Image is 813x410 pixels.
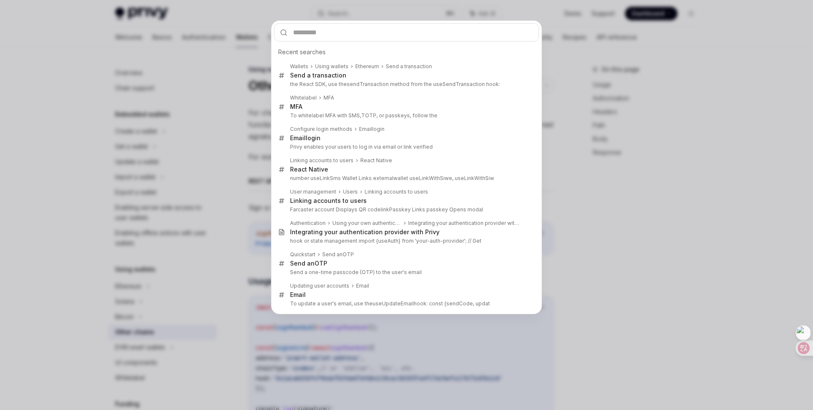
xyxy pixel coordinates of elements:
[356,283,369,289] div: Email
[290,81,521,88] p: the React SDK, use the action method from the useSendTransaction hook:
[290,157,354,164] div: Linking accounts to users
[361,112,376,119] b: TOTP
[343,188,358,195] div: Users
[381,206,401,213] b: linkPass
[290,63,308,70] div: Wallets
[290,291,306,299] div: Email
[360,157,392,164] div: React Native
[290,144,521,150] p: Privy enables your users to log in via email or link verified
[290,94,317,101] div: Whitelabel
[290,251,315,258] div: Quickstart
[408,220,521,227] div: Integrating your authentication provider with Privy
[290,103,302,111] div: MFA
[386,63,432,70] div: Send a transaction
[359,126,384,133] div: login
[290,206,521,213] p: Farcaster account Displays QR code key Links passkey Opens modal
[290,72,346,79] div: Send a transaction
[290,134,306,141] b: Email
[290,220,326,227] div: Authentication
[393,175,452,181] b: wallet useLinkWithSiwe
[290,228,440,236] div: Integrating your authentication provider with Privy
[290,300,521,307] p: To update a user's email, use the hook: const {sendCode, updat
[290,134,321,142] div: login
[290,238,521,244] p: hook or state management import { } from 'your-auth-provider'; // Get
[365,188,428,195] div: Linking accounts to users
[290,175,521,182] p: number useLinkSms Wallet Links external , useLinkWithSiw
[378,238,398,244] b: useAuth
[290,260,327,267] div: Send an
[278,48,326,56] span: Recent searches
[290,126,352,133] div: Configure login methods
[290,197,367,205] div: Linking accounts to users
[343,251,354,258] b: OTP
[347,81,373,87] b: sendTrans
[290,166,328,173] div: React Native
[359,126,372,132] b: Email
[290,188,336,195] div: User management
[332,220,401,227] div: Using your own authentication
[290,269,521,276] p: Send a one-time passcode (OTP) to the user's email
[290,283,349,289] div: Updating user accounts
[315,63,348,70] div: Using wallets
[324,94,334,101] div: MFA
[322,251,354,258] div: Send an
[315,260,327,267] b: OTP
[355,63,379,70] div: Ethereum
[290,112,521,119] p: To whitelabel MFA with SMS, , or passkeys, follow the
[373,300,414,307] b: useUpdateEmail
